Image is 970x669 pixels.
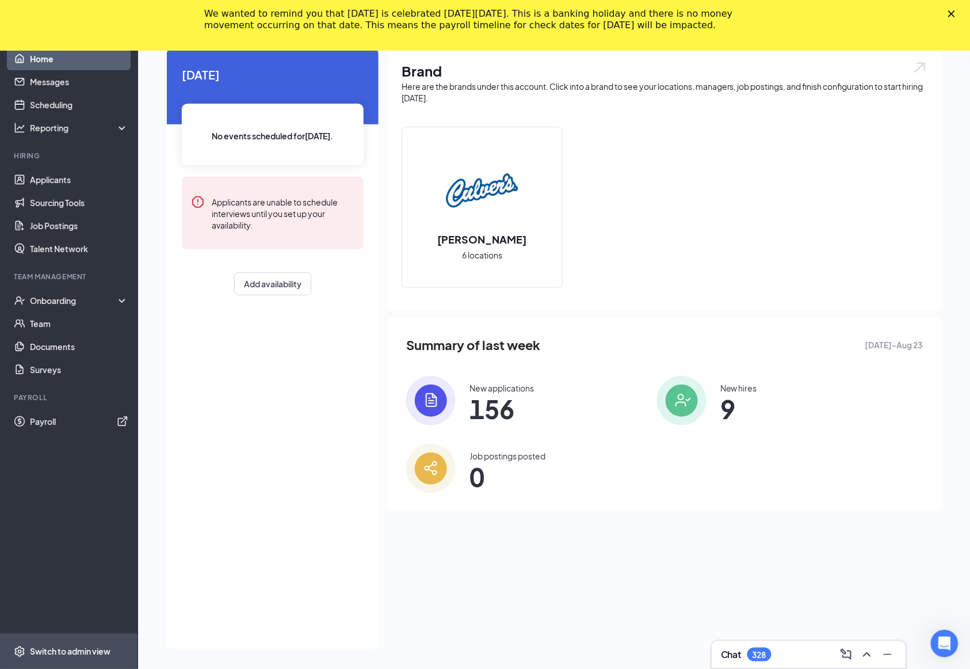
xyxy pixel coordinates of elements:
button: ComposeMessage [837,645,856,664]
div: New hires [720,382,757,394]
div: We wanted to remind you that [DATE] is celebrated [DATE][DATE]. This is a banking holiday and the... [204,8,747,31]
div: Applicants are unable to schedule interviews until you set up your availability. [212,195,354,231]
svg: Error [191,195,205,209]
iframe: Intercom live chat [931,630,958,657]
svg: UserCheck [14,295,25,306]
div: Here are the brands under this account. Click into a brand to see your locations, managers, job p... [402,81,927,104]
span: [DATE] [182,66,364,83]
div: Switch to admin view [30,646,110,657]
img: Culver's [445,154,519,227]
img: icon [657,376,707,425]
h3: Chat [721,648,742,661]
div: New applications [469,382,534,394]
a: Job Postings [30,214,128,237]
span: 9 [720,398,757,419]
h2: [PERSON_NAME] [426,232,539,246]
span: 6 locations [462,249,502,261]
svg: Minimize [881,648,895,662]
svg: ComposeMessage [839,648,853,662]
button: Minimize [879,645,897,664]
div: Job postings posted [469,450,545,462]
svg: ChevronUp [860,648,874,662]
a: Applicants [30,168,128,191]
svg: Settings [14,646,25,657]
div: Reporting [30,122,129,134]
a: Messages [30,70,128,93]
svg: Analysis [14,122,25,134]
h1: Brand [402,61,927,81]
div: Onboarding [30,295,119,306]
div: Payroll [14,393,126,402]
a: Scheduling [30,93,128,116]
a: Documents [30,335,128,358]
div: Close [948,10,960,17]
button: ChevronUp [858,645,876,664]
a: Surveys [30,358,128,381]
img: icon [406,376,456,425]
a: Team [30,312,128,335]
div: Hiring [14,151,126,161]
span: 156 [469,398,534,419]
img: icon [406,444,456,493]
span: No events scheduled for [DATE] . [212,130,334,142]
span: 0 [469,466,545,487]
a: Sourcing Tools [30,191,128,214]
a: Talent Network [30,237,128,260]
button: Add availability [234,272,311,295]
img: open.6027fd2a22e1237b5b06.svg [912,61,927,74]
div: Team Management [14,272,126,282]
a: Home [30,47,128,70]
span: Summary of last week [406,335,540,355]
span: [DATE] - Aug 23 [865,339,923,351]
a: PayrollExternalLink [30,410,128,433]
div: 328 [753,650,766,660]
